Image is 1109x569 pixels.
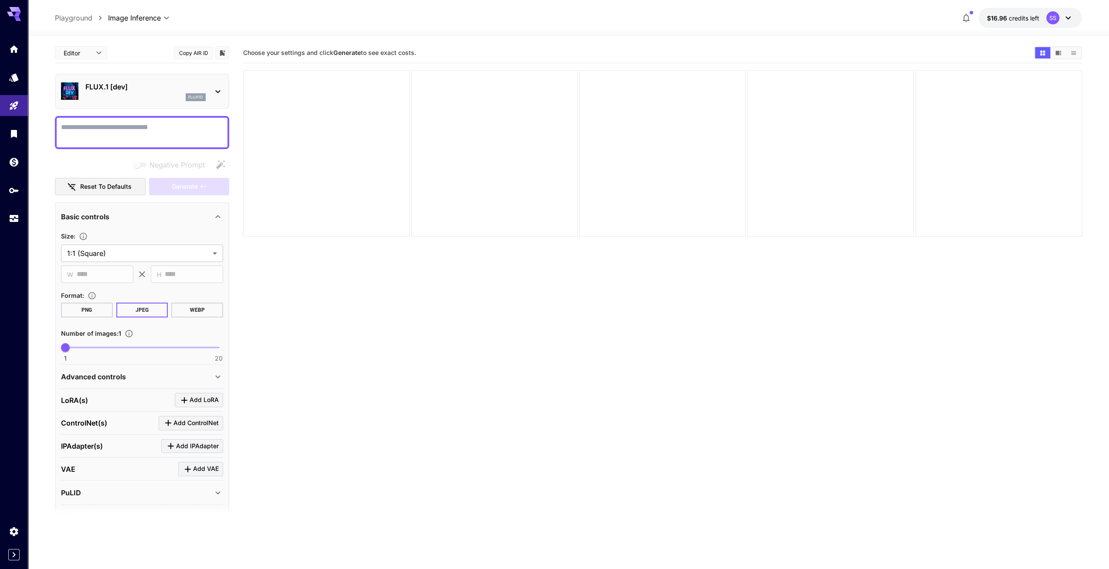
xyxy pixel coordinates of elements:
[1034,46,1082,59] div: Show media in grid viewShow media in video viewShow media in list view
[987,14,1039,23] div: $16.96068
[61,464,75,474] p: VAE
[132,159,212,170] span: Negative prompts are not compatible with the selected model.
[193,463,219,474] span: Add VAE
[1066,47,1081,58] button: Show media in list view
[61,303,113,317] button: PNG
[75,232,91,241] button: Adjust the dimensions of the generated image by specifying its width and height in pixels, or sel...
[61,292,84,299] span: Format :
[9,100,19,111] div: Playground
[64,354,67,363] span: 1
[174,47,213,59] button: Copy AIR ID
[8,549,20,560] button: Expand sidebar
[67,248,209,259] span: 1:1 (Square)
[84,291,100,300] button: Choose the file format for the output image.
[9,526,19,537] div: Settings
[85,82,206,92] p: FLUX.1 [dev]
[9,44,19,55] div: Home
[173,418,219,429] span: Add ControlNet
[9,213,19,224] div: Usage
[61,395,88,405] p: LoRA(s)
[171,303,223,317] button: WEBP
[157,269,161,279] span: H
[9,128,19,139] div: Library
[61,418,107,428] p: ControlNet(s)
[175,393,223,407] button: Click to add LoRA
[987,14,1009,22] span: $16.96
[176,441,219,452] span: Add IPAdapter
[243,49,416,56] span: Choose your settings and click to see exact costs.
[121,329,137,338] button: Specify how many images to generate in a single request. Each image generation will be charged se...
[55,13,108,23] nav: breadcrumb
[116,303,168,317] button: JPEG
[1046,11,1059,24] div: SS
[61,371,126,382] p: Advanced controls
[61,482,223,503] div: PuLID
[978,8,1082,28] button: $16.96068SS
[61,330,121,337] span: Number of images : 1
[61,78,223,105] div: FLUX.1 [dev]flux1d
[1009,14,1039,22] span: credits left
[161,439,223,453] button: Click to add IPAdapter
[9,157,19,167] div: Wallet
[61,366,223,387] div: Advanced controls
[64,48,91,58] span: Editor
[1035,47,1050,58] button: Show media in grid view
[67,269,73,279] span: W
[9,185,19,196] div: API Keys
[215,354,223,363] span: 20
[55,13,92,23] a: Playground
[61,441,103,451] p: IPAdapter(s)
[61,211,109,222] p: Basic controls
[149,160,205,170] span: Negative Prompt
[9,72,19,83] div: Models
[188,94,203,100] p: flux1d
[55,178,146,196] button: Reset to defaults
[178,462,223,476] button: Click to add VAE
[333,49,361,56] b: Generate
[1051,47,1066,58] button: Show media in video view
[159,416,223,430] button: Click to add ControlNet
[61,206,223,227] div: Basic controls
[61,487,81,498] p: PuLID
[190,395,219,405] span: Add LoRA
[108,13,161,23] span: Image Inference
[218,48,226,58] button: Add to library
[61,232,75,240] span: Size :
